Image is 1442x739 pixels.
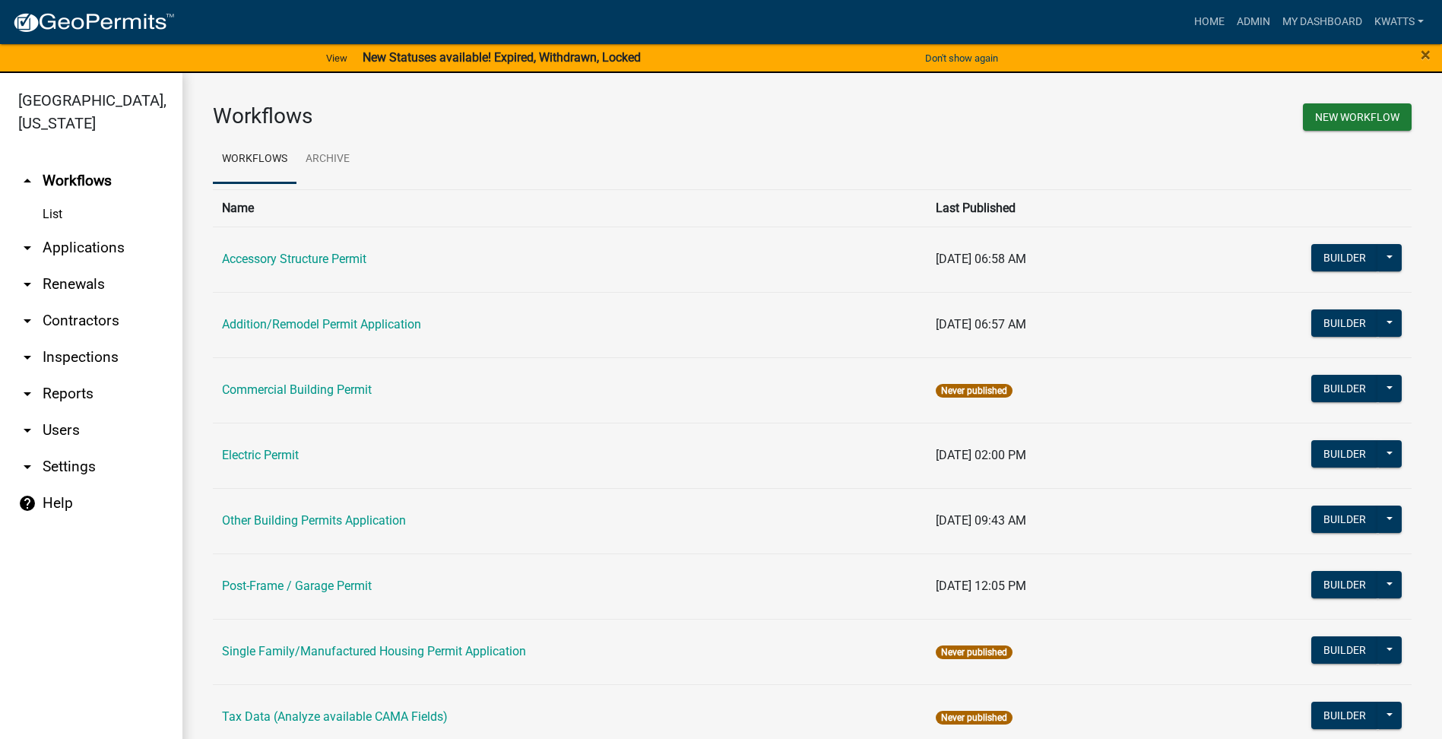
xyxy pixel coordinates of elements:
a: Addition/Remodel Permit Application [222,317,421,331]
span: [DATE] 06:58 AM [936,252,1026,266]
a: View [320,46,353,71]
a: Archive [296,135,359,184]
h3: Workflows [213,103,801,129]
a: Other Building Permits Application [222,513,406,528]
i: arrow_drop_down [18,275,36,293]
button: Builder [1311,571,1378,598]
span: [DATE] 06:57 AM [936,317,1026,331]
a: Single Family/Manufactured Housing Permit Application [222,644,526,658]
span: Never published [936,384,1013,398]
button: Close [1421,46,1431,64]
button: Builder [1311,244,1378,271]
i: arrow_drop_down [18,312,36,330]
i: arrow_drop_down [18,421,36,439]
span: [DATE] 12:05 PM [936,579,1026,593]
span: [DATE] 02:00 PM [936,448,1026,462]
button: Builder [1311,309,1378,337]
a: Kwatts [1368,8,1430,36]
button: Builder [1311,636,1378,664]
a: Commercial Building Permit [222,382,372,397]
button: Builder [1311,440,1378,468]
i: arrow_drop_down [18,458,36,476]
button: Builder [1311,702,1378,729]
button: New Workflow [1303,103,1412,131]
i: help [18,494,36,512]
span: Never published [936,711,1013,725]
button: Builder [1311,375,1378,402]
button: Don't show again [919,46,1004,71]
a: Admin [1231,8,1276,36]
th: Last Published [927,189,1168,227]
a: My Dashboard [1276,8,1368,36]
i: arrow_drop_down [18,239,36,257]
strong: New Statuses available! Expired, Withdrawn, Locked [363,50,641,65]
i: arrow_drop_down [18,385,36,403]
span: × [1421,44,1431,65]
i: arrow_drop_down [18,348,36,366]
a: Tax Data (Analyze available CAMA Fields) [222,709,448,724]
span: Never published [936,645,1013,659]
button: Builder [1311,506,1378,533]
a: Post-Frame / Garage Permit [222,579,372,593]
a: Accessory Structure Permit [222,252,366,266]
a: Workflows [213,135,296,184]
a: Electric Permit [222,448,299,462]
a: Home [1188,8,1231,36]
th: Name [213,189,927,227]
i: arrow_drop_up [18,172,36,190]
span: [DATE] 09:43 AM [936,513,1026,528]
